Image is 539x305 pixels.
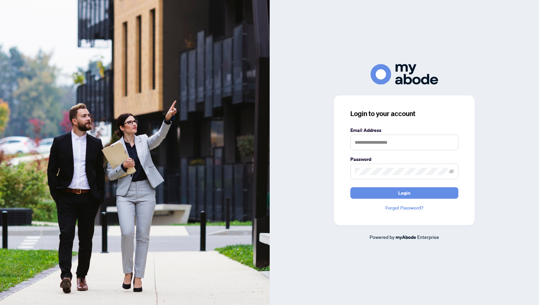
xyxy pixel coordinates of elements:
span: eye-invisible [449,169,454,174]
a: Forgot Password? [350,204,458,212]
button: Login [350,187,458,199]
span: Powered by [370,234,395,240]
h3: Login to your account [350,109,458,118]
label: Email Address [350,127,458,134]
a: myAbode [396,233,416,241]
span: Login [398,188,410,198]
span: Enterprise [417,234,439,240]
label: Password [350,156,458,163]
img: ma-logo [371,64,438,85]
